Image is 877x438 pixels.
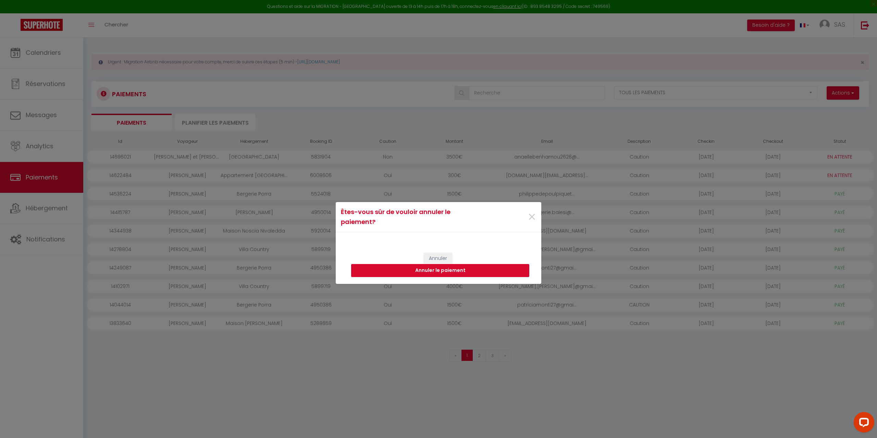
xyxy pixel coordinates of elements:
button: Annuler le paiement [351,264,529,277]
button: Close [528,210,536,225]
h4: Êtes-vous sûr de vouloir annuler le paiement? [341,207,468,227]
span: × [528,207,536,227]
button: Annuler [424,253,452,264]
iframe: LiveChat chat widget [848,409,877,438]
